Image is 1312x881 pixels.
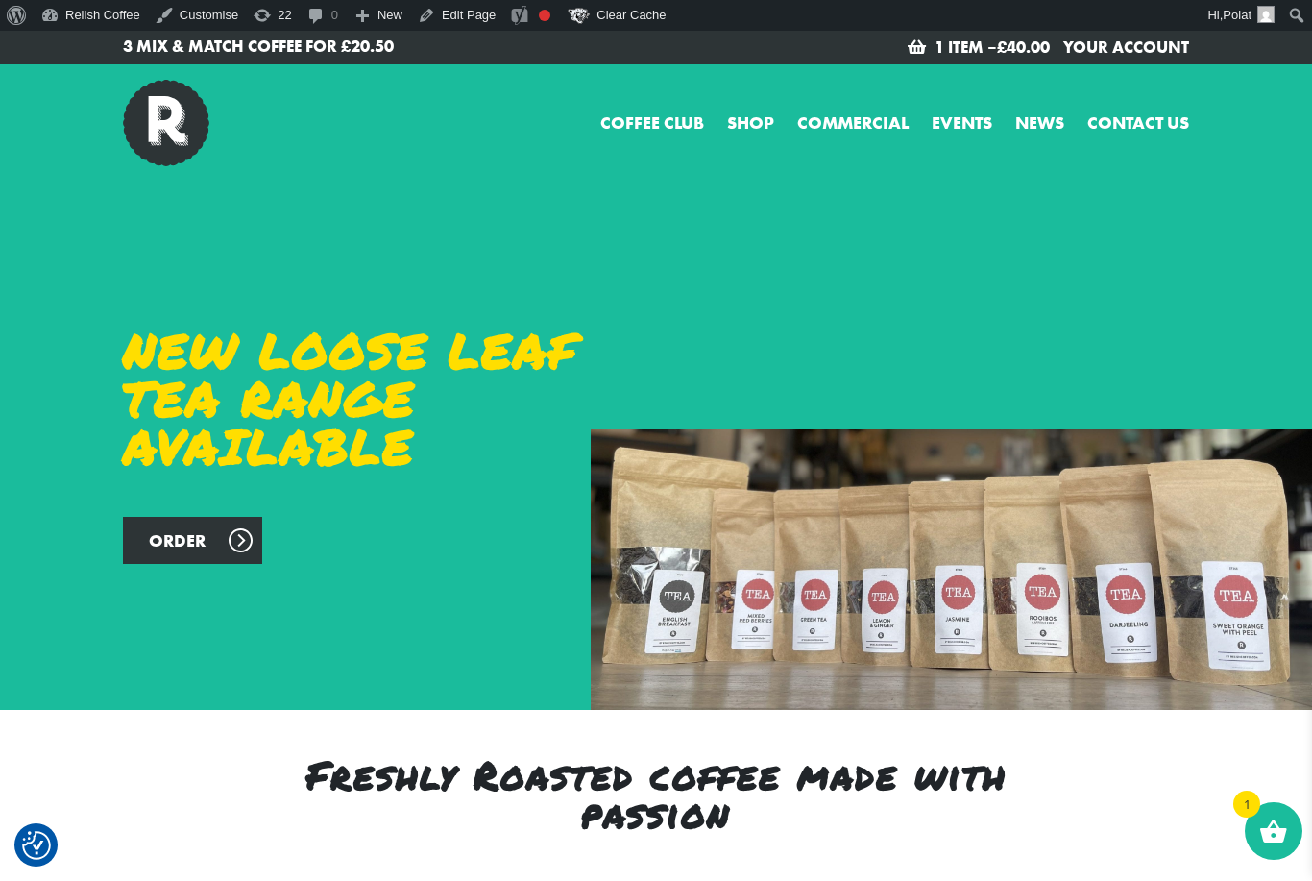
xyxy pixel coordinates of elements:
div: Focus keyphrase not set [539,10,550,21]
span: 1 [1233,791,1260,818]
a: Events [932,110,992,135]
a: 1 item –£40.00 [935,37,1050,58]
span: Polat [1223,8,1251,22]
a: News [1015,110,1064,135]
a: Commercial [797,110,909,135]
a: Order [123,517,262,564]
a: 3 Mix & Match Coffee for £20.50 [123,35,642,60]
a: Coffee Club [600,110,704,135]
a: Your Account [1063,37,1189,58]
span: £ [997,37,1007,58]
button: Consent Preferences [22,831,51,860]
bdi: 40.00 [997,37,1050,58]
h2: Freshly Roasted coffee made with passion [305,756,1007,833]
a: Shop [727,110,774,135]
img: Revisit consent button [22,831,51,860]
h1: New Loose Leaf Tea Range Available [123,327,642,471]
a: Contact us [1087,110,1189,135]
img: Relish Coffee [123,80,209,166]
